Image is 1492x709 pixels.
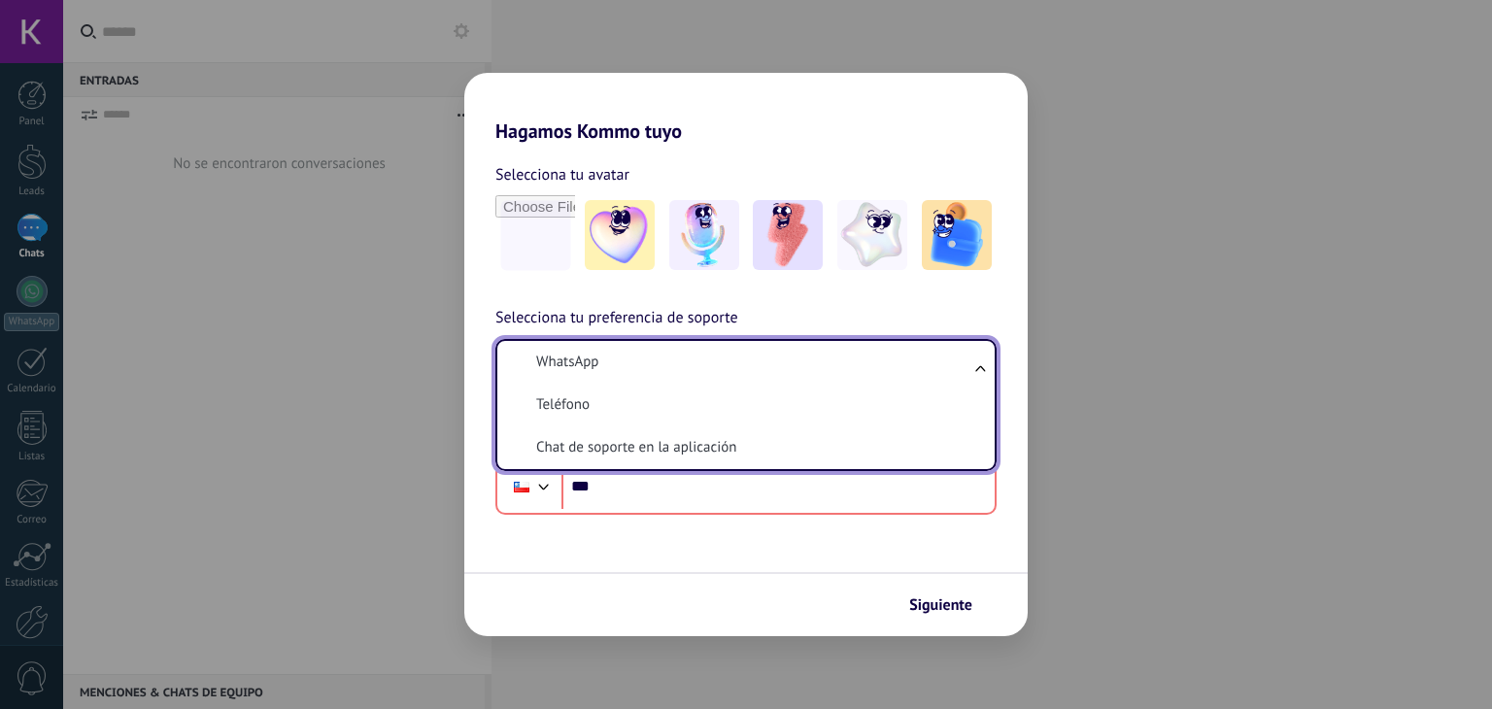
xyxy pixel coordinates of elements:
span: Selecciona tu avatar [495,162,629,187]
div: Chile: + 56 [503,466,540,507]
span: Chat de soporte en la aplicación [536,438,736,457]
span: Teléfono [536,395,590,415]
img: -4.jpeg [837,200,907,270]
span: WhatsApp [536,353,598,372]
button: Siguiente [900,589,999,622]
span: Siguiente [909,598,972,612]
img: -2.jpeg [669,200,739,270]
img: -5.jpeg [922,200,992,270]
img: -1.jpeg [585,200,655,270]
img: -3.jpeg [753,200,823,270]
h2: Hagamos Kommo tuyo [464,73,1028,143]
span: Selecciona tu preferencia de soporte [495,306,738,331]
